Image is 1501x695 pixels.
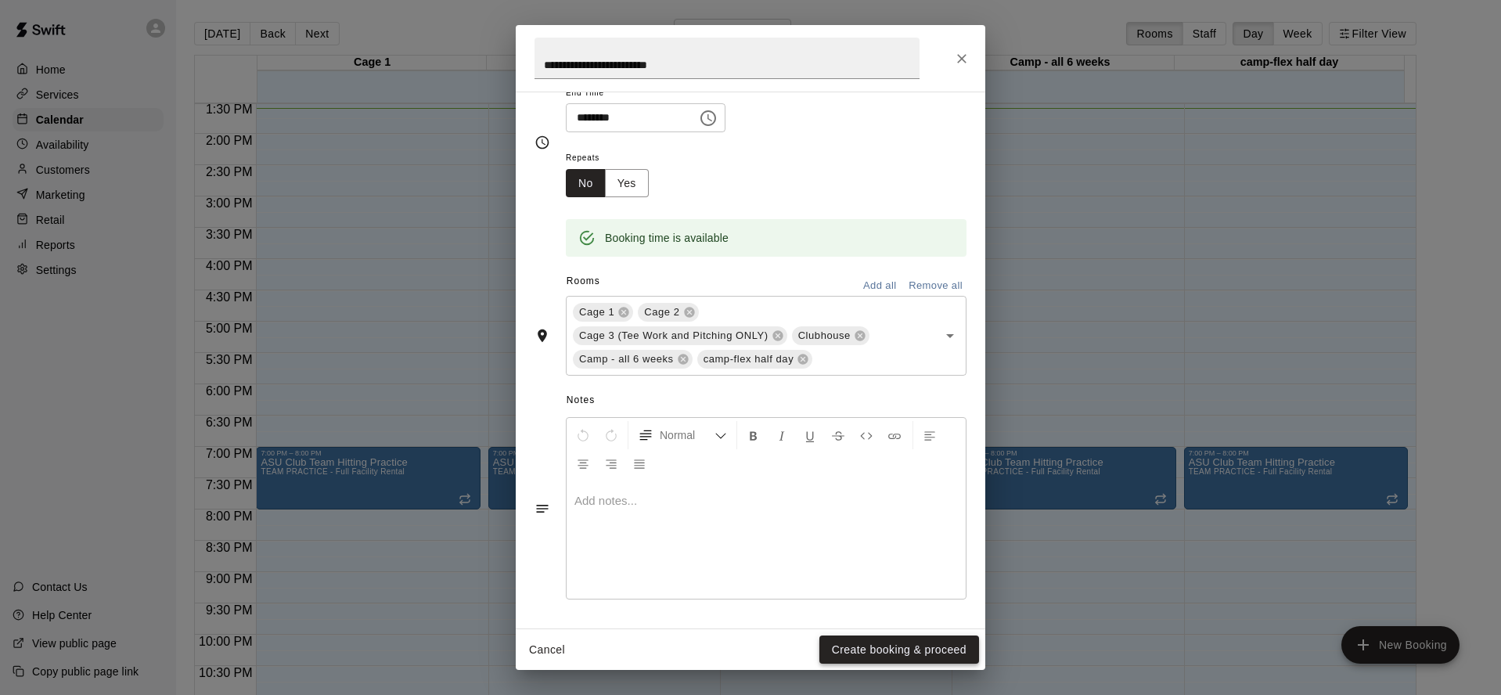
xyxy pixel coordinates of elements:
[855,274,905,298] button: Add all
[573,328,775,344] span: Cage 3 (Tee Work and Pitching ONLY)
[566,148,661,169] span: Repeats
[535,135,550,150] svg: Timing
[697,350,813,369] div: camp-flex half day
[697,351,801,367] span: camp-flex half day
[916,421,943,449] button: Left Align
[566,169,606,198] button: No
[573,326,787,345] div: Cage 3 (Tee Work and Pitching ONLY)
[567,388,966,413] span: Notes
[567,275,600,286] span: Rooms
[905,274,966,298] button: Remove all
[570,449,596,477] button: Center Align
[792,328,857,344] span: Clubhouse
[797,421,823,449] button: Format Underline
[522,636,572,664] button: Cancel
[768,421,795,449] button: Format Italics
[638,303,698,322] div: Cage 2
[535,501,550,517] svg: Notes
[605,169,649,198] button: Yes
[598,421,625,449] button: Redo
[566,83,725,104] span: End Time
[573,303,633,322] div: Cage 1
[819,636,979,664] button: Create booking & proceed
[660,427,715,443] span: Normal
[693,103,724,134] button: Choose time, selected time is 7:00 PM
[566,169,649,198] div: outlined button group
[626,449,653,477] button: Justify Align
[605,224,729,252] div: Booking time is available
[570,421,596,449] button: Undo
[792,326,869,345] div: Clubhouse
[573,351,680,367] span: Camp - all 6 weeks
[825,421,851,449] button: Format Strikethrough
[948,45,976,73] button: Close
[573,350,693,369] div: Camp - all 6 weeks
[598,449,625,477] button: Right Align
[740,421,767,449] button: Format Bold
[939,325,961,347] button: Open
[632,421,733,449] button: Formatting Options
[881,421,908,449] button: Insert Link
[638,304,686,320] span: Cage 2
[535,328,550,344] svg: Rooms
[853,421,880,449] button: Insert Code
[573,304,621,320] span: Cage 1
